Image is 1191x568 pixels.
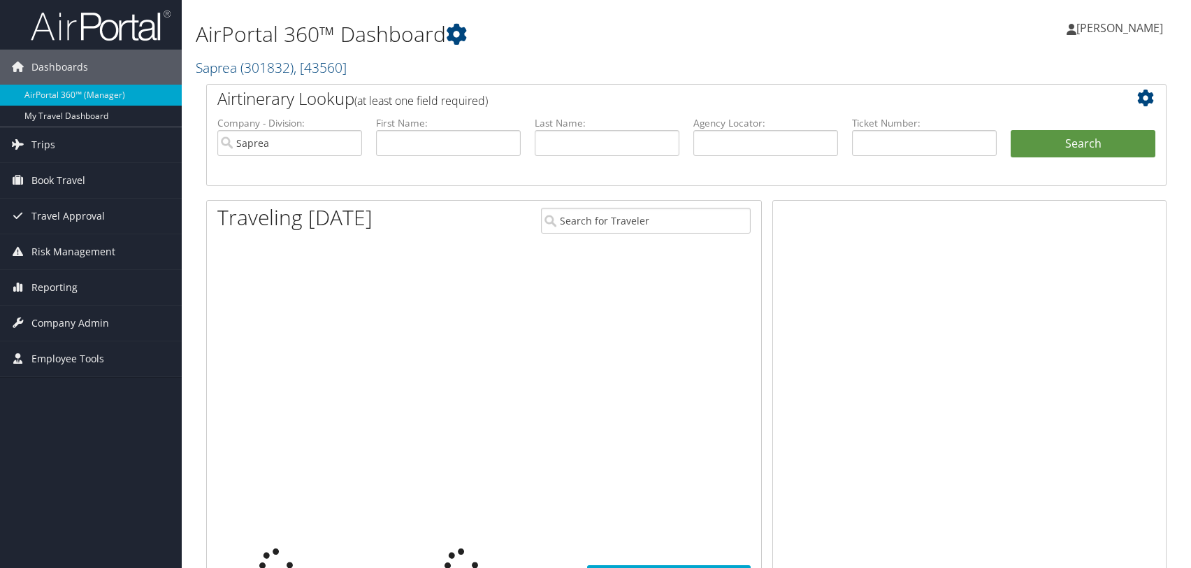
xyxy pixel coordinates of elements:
[535,116,679,130] label: Last Name:
[1076,20,1163,36] span: [PERSON_NAME]
[31,9,171,42] img: airportal-logo.png
[31,270,78,305] span: Reporting
[217,116,362,130] label: Company - Division:
[31,163,85,198] span: Book Travel
[693,116,838,130] label: Agency Locator:
[354,93,488,108] span: (at least one field required)
[294,58,347,77] span: , [ 43560 ]
[31,50,88,85] span: Dashboards
[31,341,104,376] span: Employee Tools
[31,306,109,341] span: Company Admin
[217,203,373,232] h1: Traveling [DATE]
[541,208,751,234] input: Search for Traveler
[31,234,115,269] span: Risk Management
[196,20,850,49] h1: AirPortal 360™ Dashboard
[31,199,105,234] span: Travel Approval
[852,116,997,130] label: Ticket Number:
[240,58,294,77] span: ( 301832 )
[1067,7,1177,49] a: [PERSON_NAME]
[217,87,1076,111] h2: Airtinerary Lookup
[376,116,521,130] label: First Name:
[31,127,55,162] span: Trips
[196,58,347,77] a: Saprea
[1011,130,1155,158] button: Search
